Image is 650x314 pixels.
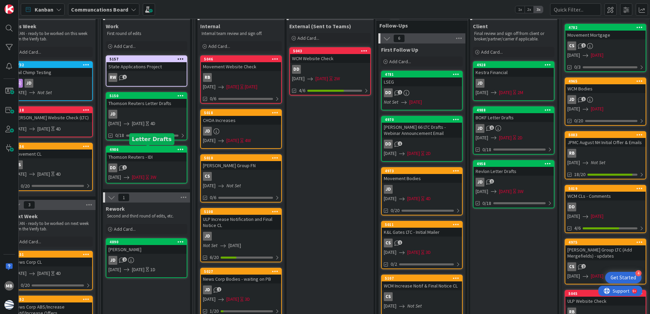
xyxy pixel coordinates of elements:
[106,110,187,119] div: JD
[591,273,603,280] span: [DATE]
[476,89,488,96] span: [DATE]
[108,266,121,273] span: [DATE]
[201,56,281,62] div: 5046
[567,41,576,50] div: CS
[382,71,462,86] div: 4781LSEG
[635,270,642,276] div: 4
[474,107,554,122] div: 4988BOKF Letter Drafts
[476,188,488,195] span: [DATE]
[384,99,398,105] i: Not Set
[24,79,33,88] div: JD
[581,43,586,48] span: 1
[391,207,399,214] span: 0/20
[201,172,281,181] div: CS
[114,43,136,49] span: Add Card...
[565,239,646,284] a: 4975[PERSON_NAME] Group LTC (Add Mergefields) - updatesCS[DATE][DATE]
[290,48,370,54] div: 5043
[114,226,136,232] span: Add Card...
[106,146,187,153] div: 4986
[565,291,646,306] div: 5045ULP Website Check
[106,238,187,278] a: 4890[PERSON_NAME]JD[DATE][DATE]1D
[290,48,370,63] div: 5043WCM Website Check
[568,79,646,84] div: 4965
[605,272,642,283] div: Open Get Started checklist, remaining modules: 4
[108,110,117,119] div: JD
[567,203,576,211] div: DD
[106,239,187,245] div: 4890
[565,132,646,147] div: 5083JPMC August NH Initial Offer & Emails
[56,270,61,277] div: 4D
[297,35,319,41] span: Add Card...
[565,24,646,72] a: 4782Movement MortgageCS[DATE][DATE]0/3
[382,174,462,183] div: Movement Bodies
[574,64,581,71] span: 0/3
[334,75,340,82] div: 2W
[565,95,646,104] div: JD
[565,192,646,200] div: WCM CLs - Comments
[574,117,583,124] span: 0/20
[382,168,462,174] div: 4973
[108,174,121,181] span: [DATE]
[21,282,30,289] span: 0/20
[108,73,117,82] div: RW
[201,73,281,82] div: RB
[474,113,554,122] div: BOKF Letter Drafts
[115,132,124,139] span: 0/18
[567,213,580,220] span: [DATE]
[203,296,216,303] span: [DATE]
[407,150,420,157] span: [DATE]
[14,125,27,133] span: [DATE]
[382,185,462,194] div: JD
[201,155,281,161] div: 5010
[11,61,93,101] a: 3732Mail Chimp TestingJD[DATE]Not Set
[409,99,422,106] span: [DATE]
[517,134,523,141] div: 2D
[382,228,462,237] div: K&L Gates LTC - Initial Mailer
[382,222,462,237] div: 5011K&L Gates LTC - Initial Mailer
[565,185,646,233] a: 5019WCM CLs - CommentsDD[DATE][DATE]4/6
[37,270,50,277] span: [DATE]
[21,182,30,190] span: 0/20
[591,213,603,220] span: [DATE]
[565,131,646,179] a: 5083JPMC August NH Initial Offer & EmailsRB[DATE]Not Set18/20
[15,252,92,257] div: 5151
[12,251,92,258] div: 5151
[474,62,554,77] div: 4928Kestra Financial
[226,182,241,189] i: Not Set
[292,65,301,74] div: DD
[385,222,462,227] div: 5011
[565,186,646,192] div: 5019
[203,137,216,144] span: [DATE]
[106,99,187,108] div: Thomson Reuters Letter Drafts
[201,155,281,170] div: 5010[PERSON_NAME] Group FN
[200,109,282,149] a: 5018CHOA IncreasesJD[DATE][DATE]4W
[109,240,187,244] div: 4890
[201,110,281,125] div: 5018CHOA Increases
[568,25,646,30] div: 4782
[474,178,554,187] div: JD
[382,275,462,281] div: 5107
[109,93,187,98] div: 5150
[14,89,27,96] span: [DATE]
[426,249,431,256] div: 3D
[391,261,397,268] span: 0/2
[565,149,646,158] div: RB
[565,31,646,39] div: Movement Mortgage
[14,270,27,277] span: [DATE]
[210,254,219,261] span: 6/20
[12,62,92,68] div: 3732
[499,134,512,141] span: [DATE]
[384,249,396,256] span: [DATE]
[12,143,92,158] div: 5156Movement CL
[385,169,462,173] div: 4973
[474,79,554,88] div: JD
[384,292,393,301] div: CS
[568,291,646,296] div: 5045
[382,117,462,123] div: 4970
[71,6,128,13] b: Communcations Board
[565,41,646,50] div: CS
[565,78,646,84] div: 4965
[122,257,127,262] span: 2
[132,120,144,127] span: [DATE]
[381,71,463,110] a: 4781LSEGDDNot Set[DATE]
